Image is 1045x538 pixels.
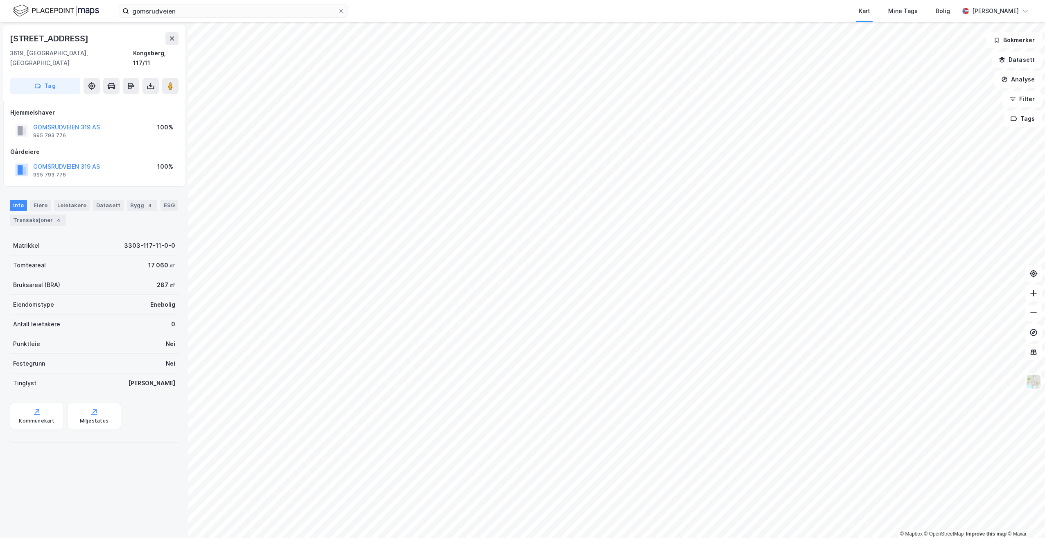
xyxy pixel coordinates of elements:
button: Tag [10,78,80,94]
div: 17 060 ㎡ [148,260,175,270]
div: Tinglyst [13,378,36,388]
div: 995 793 776 [33,172,66,178]
button: Tags [1004,111,1042,127]
div: Kommunekart [19,418,54,424]
div: Nei [166,359,175,368]
div: Transaksjoner [10,215,66,226]
iframe: Chat Widget [1004,499,1045,538]
div: Bygg [127,200,157,211]
img: logo.f888ab2527a4732fd821a326f86c7f29.svg [13,4,99,18]
div: 100% [157,122,173,132]
input: Søk på adresse, matrikkel, gårdeiere, leietakere eller personer [129,5,338,17]
div: 100% [157,162,173,172]
button: Filter [1002,91,1042,107]
div: Eiendomstype [13,300,54,310]
div: Mine Tags [888,6,918,16]
div: Datasett [93,200,124,211]
div: 3303-117-11-0-0 [124,241,175,251]
div: ESG [161,200,178,211]
div: Miljøstatus [80,418,109,424]
button: Analyse [994,71,1042,88]
a: Improve this map [966,531,1007,537]
div: [PERSON_NAME] [128,378,175,388]
div: Festegrunn [13,359,45,368]
div: 0 [171,319,175,329]
div: Gårdeiere [10,147,178,157]
button: Datasett [992,52,1042,68]
div: [PERSON_NAME] [972,6,1019,16]
div: Kart [859,6,870,16]
div: Kongsberg, 117/11 [133,48,179,68]
div: Bruksareal (BRA) [13,280,60,290]
div: [STREET_ADDRESS] [10,32,90,45]
div: Antall leietakere [13,319,60,329]
div: Tomteareal [13,260,46,270]
div: Leietakere [54,200,90,211]
a: Mapbox [900,531,923,537]
div: Kontrollprogram for chat [1004,499,1045,538]
div: 4 [54,216,63,224]
button: Bokmerker [986,32,1042,48]
div: Enebolig [150,300,175,310]
div: Matrikkel [13,241,40,251]
div: 4 [146,201,154,210]
div: Bolig [936,6,950,16]
div: Nei [166,339,175,349]
div: Punktleie [13,339,40,349]
div: 995 793 776 [33,132,66,139]
div: 3619, [GEOGRAPHIC_DATA], [GEOGRAPHIC_DATA] [10,48,133,68]
img: Z [1026,374,1041,389]
div: 287 ㎡ [157,280,175,290]
div: Info [10,200,27,211]
div: Hjemmelshaver [10,108,178,118]
div: Eiere [30,200,51,211]
a: OpenStreetMap [924,531,964,537]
